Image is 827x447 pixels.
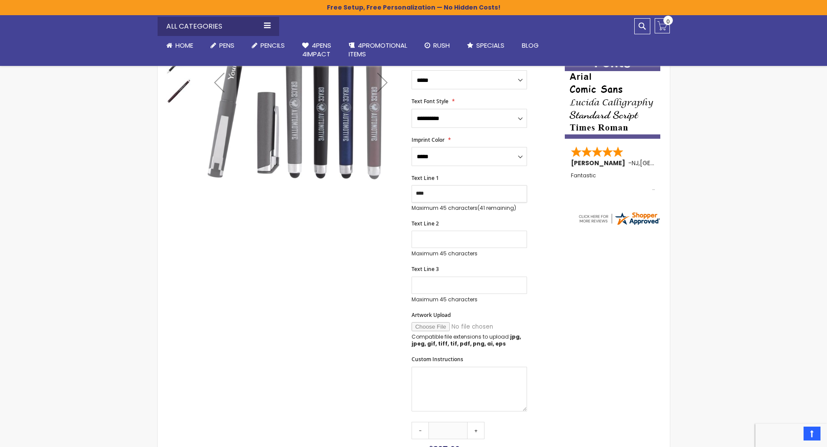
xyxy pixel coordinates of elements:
a: 0 [655,18,670,33]
span: Custom Instructions [412,356,463,363]
strong: jpg, jpeg, gif, tiff, tif, pdf, png, ai, eps [412,333,521,347]
span: Blog [522,41,539,50]
a: Pens [202,36,243,55]
p: Compatible file extensions to upload: [412,333,527,347]
span: Text Line 3 [412,265,439,273]
span: - , [628,159,704,167]
a: Blog [513,36,547,55]
a: - [412,422,429,439]
a: Home [158,36,202,55]
span: Text Line 1 [412,174,439,182]
div: All Categories [158,17,279,36]
span: [PERSON_NAME] [571,159,628,167]
img: font-personalization-examples [565,55,660,139]
a: 4pens.com certificate URL [577,221,661,228]
a: Pencils [243,36,293,55]
span: Imprint Color [412,136,445,144]
a: + [467,422,484,439]
a: Specials [458,36,513,55]
span: Rush [433,41,450,50]
iframe: Google Customer Reviews [755,424,827,447]
span: 0 [666,17,670,26]
span: 4PROMOTIONAL ITEMS [349,41,407,59]
span: (41 remaining) [478,204,516,212]
p: Maximum 45 characters [412,205,527,212]
span: [GEOGRAPHIC_DATA] [640,159,704,167]
span: NJ [632,159,639,167]
span: Text Line 2 [412,220,439,227]
span: Pencils [260,41,285,50]
a: 4PROMOTIONALITEMS [340,36,416,64]
a: 4Pens4impact [293,36,340,64]
span: Pens [219,41,234,50]
span: Text Font Style [412,98,448,105]
img: Cali Custom Stylus Gel pen [166,78,192,104]
span: Artwork Upload [412,311,451,319]
span: Home [175,41,193,50]
p: Maximum 45 characters [412,250,527,257]
div: Fantastic [571,173,655,191]
div: Cali Custom Stylus Gel pen [166,77,192,104]
span: 4Pens 4impact [302,41,331,59]
p: Maximum 45 characters [412,296,527,303]
img: 4pens.com widget logo [577,211,661,226]
a: Rush [416,36,458,55]
span: Specials [476,41,504,50]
